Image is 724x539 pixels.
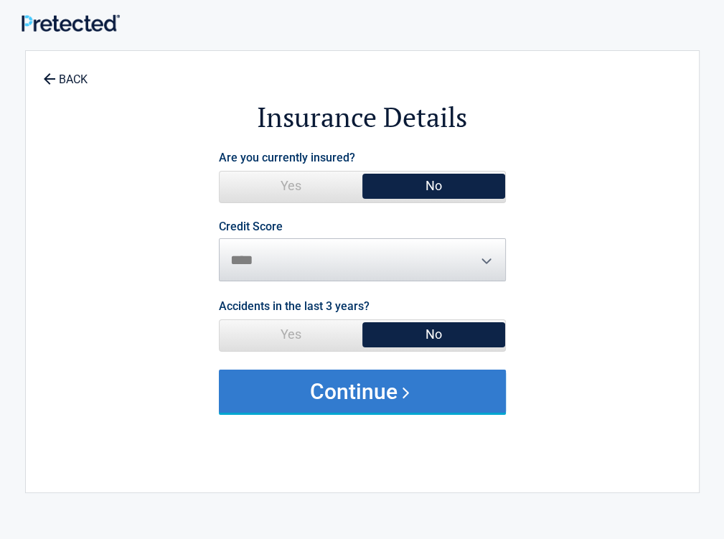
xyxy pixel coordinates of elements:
label: Are you currently insured? [219,148,355,167]
label: Accidents in the last 3 years? [219,296,370,316]
label: Credit Score [219,221,283,233]
span: Yes [220,320,362,349]
span: Yes [220,172,362,200]
h2: Insurance Details [105,99,620,136]
a: BACK [40,60,90,85]
img: Main Logo [22,14,120,32]
span: No [362,320,505,349]
span: No [362,172,505,200]
button: Continue [219,370,506,413]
